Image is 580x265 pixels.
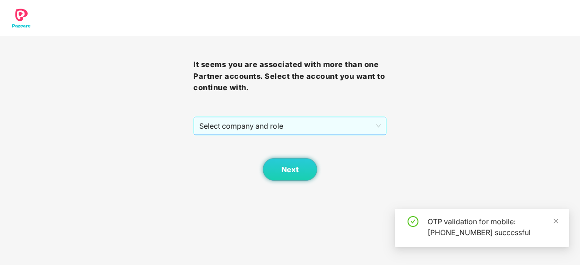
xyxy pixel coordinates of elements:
button: Next [263,158,317,181]
span: close [553,218,559,224]
div: OTP validation for mobile: [PHONE_NUMBER] successful [428,216,558,238]
span: Next [281,165,299,174]
h3: It seems you are associated with more than one Partner accounts. Select the account you want to c... [193,59,387,94]
span: Select company and role [199,117,381,135]
span: check-circle [408,216,418,227]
